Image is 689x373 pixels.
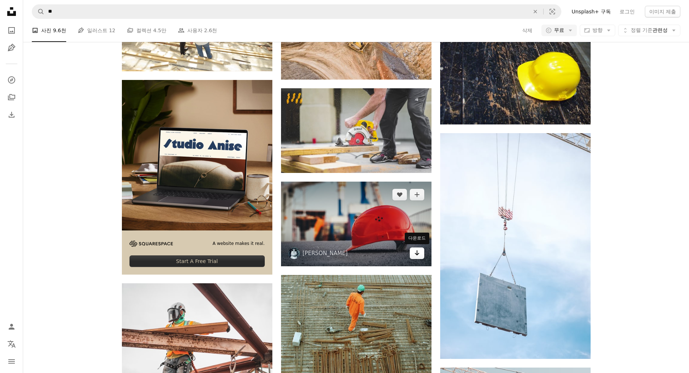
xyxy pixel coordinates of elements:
a: A website makes it real.Start A Free Trial [122,80,272,275]
a: 로그인 [615,6,639,17]
div: 다운로드 [405,233,429,244]
span: 무료 [554,27,564,34]
button: 메뉴 [4,354,19,369]
a: 홈 — Unsplash [4,4,19,20]
a: 포장 도로에 빨간 안전모\ [281,221,431,227]
span: 2.6천 [204,26,217,34]
button: 컬렉션에 추가 [410,189,424,200]
img: 검은 운동복 바지를 입은 남자가 DEWALT 원형 톱을 사용하고 나무 판자를 자르고 있습니다. [281,88,431,173]
a: 컬렉션 4.5만 [127,19,166,42]
span: A website makes it real. [213,241,265,247]
button: 방향 [580,25,615,36]
a: 일러스트 12 [78,19,115,42]
span: 4.5만 [153,26,166,34]
a: 검은 운동복 바지를 입은 남자가 DEWALT 원형 톱을 사용하고 나무 판자를 자르고 있습니다. [281,127,431,134]
img: 포장 도로에 빨간 안전모\ [281,182,431,266]
a: 사용자 2.6천 [178,19,217,42]
span: 정렬 기준 [631,27,652,33]
a: 탐색 [4,73,19,87]
img: file-1705123271268-c3eaf6a79b21image [122,80,272,230]
img: 회색 강철 프레임 [440,133,591,359]
a: 컬렉션 [4,90,19,105]
a: 회색 강철 프레임 [440,242,591,249]
button: 좋아요 [392,189,407,200]
img: Ümit Yıldırım의 프로필로 이동 [288,247,300,259]
a: 일러스트 [4,41,19,55]
a: 다운로드 내역 [4,107,19,122]
a: 로그인 / 가입 [4,319,19,334]
button: 언어 [4,337,19,351]
a: [PERSON_NAME] [303,250,348,257]
button: 무료 [541,25,577,36]
button: Unsplash 검색 [32,5,44,18]
a: man walking on construction site [281,322,431,328]
div: Start A Free Trial [129,255,265,267]
span: 관련성 [631,27,668,34]
a: 사진 [4,23,19,38]
span: 12 [109,26,115,34]
button: 삭제 [527,5,543,18]
a: 다운로드 [410,247,424,259]
span: 방향 [592,27,603,33]
button: 정렬 기준관련성 [618,25,680,36]
button: 시각적 검색 [544,5,561,18]
img: file-1705255347840-230a6ab5bca9image [129,241,173,247]
button: 이미지 제출 [645,6,680,17]
form: 사이트 전체에서 이미지 찾기 [32,4,561,19]
a: Unsplash+ 구독 [567,6,615,17]
button: 삭제 [522,25,533,36]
